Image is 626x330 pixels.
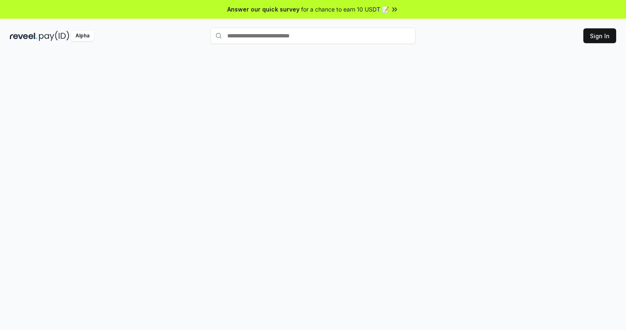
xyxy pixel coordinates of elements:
img: pay_id [39,31,69,41]
button: Sign In [583,28,616,43]
img: reveel_dark [10,31,37,41]
div: Alpha [71,31,94,41]
span: Answer our quick survey [227,5,299,14]
span: for a chance to earn 10 USDT 📝 [301,5,389,14]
